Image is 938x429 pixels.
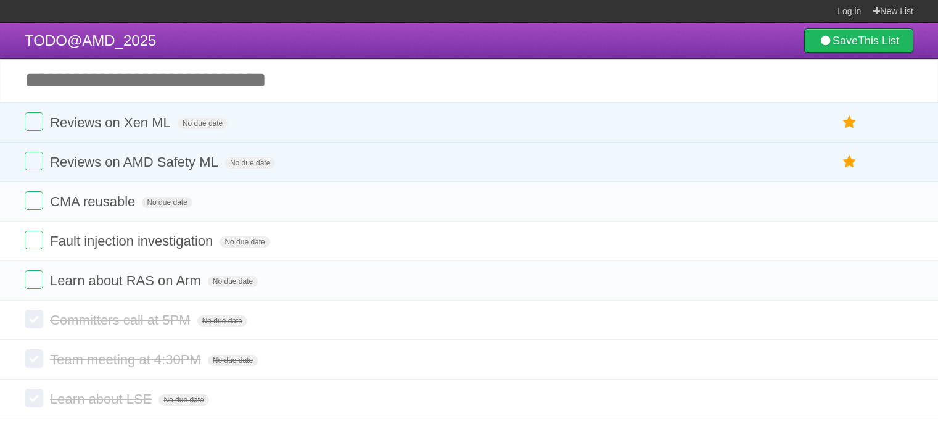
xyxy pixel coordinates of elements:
span: Learn about LSE [50,391,155,407]
span: Learn about RAS on Arm [50,273,204,288]
span: Reviews on Xen ML [50,115,174,130]
span: No due date [220,236,269,248]
span: Reviews on AMD Safety ML [50,154,221,170]
span: No due date [208,276,258,287]
span: No due date [142,197,192,208]
span: No due date [178,118,228,129]
label: Done [25,231,43,249]
span: CMA reusable [50,194,138,209]
span: No due date [197,315,247,327]
label: Star task [838,152,862,172]
label: Done [25,270,43,289]
label: Done [25,152,43,170]
label: Done [25,349,43,368]
a: SaveThis List [804,28,913,53]
b: This List [858,35,899,47]
label: Done [25,191,43,210]
label: Done [25,112,43,131]
span: Committers call at 5PM [50,312,193,328]
span: Team meeting at 4:30PM [50,352,204,367]
span: Fault injection investigation [50,233,216,249]
label: Done [25,310,43,328]
span: No due date [208,355,258,366]
span: No due date [225,157,275,169]
span: No due date [158,394,208,406]
label: Star task [838,112,862,133]
span: TODO@AMD_2025 [25,32,156,49]
label: Done [25,389,43,407]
